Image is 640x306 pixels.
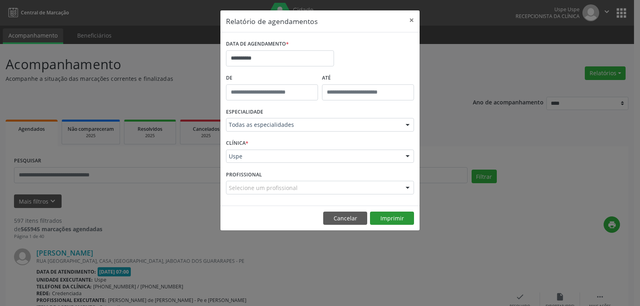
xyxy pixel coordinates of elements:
label: CLÍNICA [226,137,248,150]
label: De [226,72,318,84]
span: Todas as especialidades [229,121,398,129]
label: ESPECIALIDADE [226,106,263,118]
label: ATÉ [322,72,414,84]
span: Selecione um profissional [229,184,298,192]
span: Uspe [229,152,398,160]
h5: Relatório de agendamentos [226,16,318,26]
button: Close [404,10,420,30]
label: PROFISSIONAL [226,168,262,181]
button: Imprimir [370,212,414,225]
label: DATA DE AGENDAMENTO [226,38,289,50]
button: Cancelar [323,212,367,225]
